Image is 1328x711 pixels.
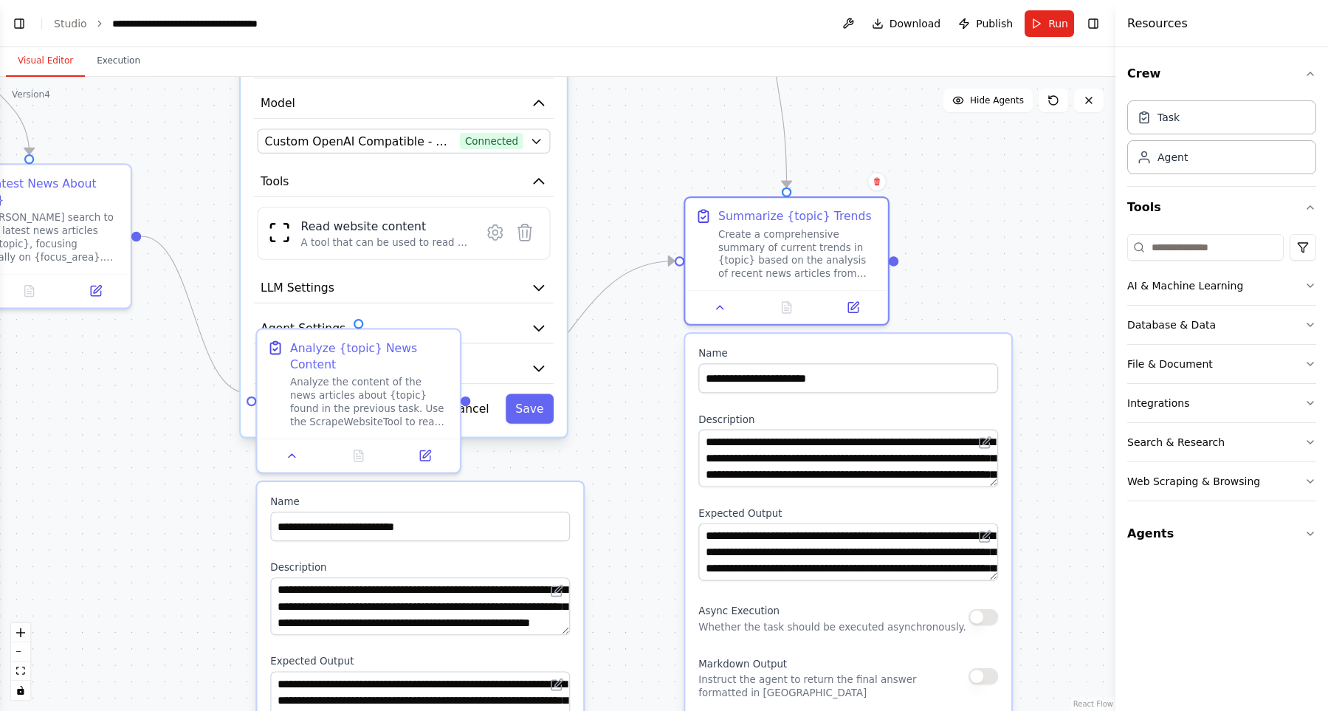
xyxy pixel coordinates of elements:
[1127,423,1316,461] button: Search & Research
[698,605,780,617] span: Async Execution
[396,446,453,466] button: Open in side panel
[258,128,551,153] button: Custom OpenAI Compatible - openai/meta-llama/llama-3.3-70b-instruct:free (openrouter)Connected
[751,298,821,317] button: No output available
[1127,462,1316,501] button: Web Scraping & Browsing
[254,313,554,343] button: Agent Settings
[684,196,890,326] div: Summarize {topic} TrendsCreate a comprehensive summary of current trends in {topic} based on the ...
[1127,228,1316,513] div: Tools
[301,218,471,234] div: Read website content
[6,46,85,77] button: Visual Editor
[825,298,881,317] button: Open in side panel
[290,340,450,373] div: Analyze {topic} News Content
[1025,10,1074,37] button: Run
[254,273,554,303] button: LLM Settings
[481,218,510,247] button: Configure tool
[270,561,570,574] label: Description
[547,675,567,695] button: Open in editor
[261,95,295,111] span: Model
[1127,306,1316,344] button: Database & Data
[470,253,675,401] g: Edge from a07774d3-96b6-4b3e-837f-ef3c13460237 to 54c80167-c420-4967-8c64-e69633be5a40
[952,10,1019,37] button: Publish
[261,280,334,296] span: LLM Settings
[547,581,567,601] button: Open in editor
[975,526,995,546] button: Open in editor
[1048,16,1068,31] span: Run
[268,221,291,244] img: ScrapeWebsiteTool
[1073,700,1113,708] a: React Flow attribution
[1127,15,1188,32] h4: Resources
[718,208,872,224] div: Summarize {topic} Trends
[85,46,152,77] button: Execution
[270,655,570,668] label: Expected Output
[254,167,554,197] button: Tools
[976,16,1013,31] span: Publish
[970,95,1024,106] span: Hide Agents
[890,16,941,31] span: Download
[54,18,87,30] a: Studio
[943,89,1033,112] button: Hide Agents
[261,174,289,190] span: Tools
[11,623,30,700] div: React Flow controls
[11,681,30,700] button: toggle interactivity
[1127,384,1316,422] button: Integrations
[698,673,969,700] p: Instruct the agent to return the final answer formatted in [GEOGRAPHIC_DATA]
[1127,474,1260,489] div: Web Scraping & Browsing
[1127,513,1316,554] button: Agents
[1127,317,1216,332] div: Database & Data
[11,642,30,662] button: zoom out
[718,227,878,280] div: Create a comprehensive summary of current trends in {topic} based on the analysis of recent news ...
[698,413,998,426] label: Description
[440,394,499,424] button: Cancel
[506,394,554,424] button: Save
[1127,267,1316,305] button: AI & Machine Learning
[301,236,471,249] div: A tool that can be used to read a website content.
[1127,435,1225,450] div: Search & Research
[11,662,30,681] button: fit view
[323,446,393,466] button: No output available
[1157,110,1180,125] div: Task
[1127,345,1316,383] button: File & Document
[290,376,450,428] div: Analyze the content of the news articles about {topic} found in the previous task. Use the Scrape...
[510,218,540,247] button: Delete tool
[270,495,570,509] label: Name
[1127,53,1316,95] button: Crew
[141,228,247,401] g: Edge from 9913889b-ef00-4e02-8020-cba2e8b31765 to a07774d3-96b6-4b3e-837f-ef3c13460237
[1157,150,1188,165] div: Agent
[54,16,278,31] nav: breadcrumb
[866,10,947,37] button: Download
[254,354,554,384] button: Response Format
[261,320,345,336] span: Agent Settings
[698,506,998,520] label: Expected Output
[1127,357,1213,371] div: File & Document
[12,89,50,100] div: Version 4
[460,133,523,149] span: Connected
[255,328,461,473] div: Analyze {topic} News ContentAnalyze the content of the news articles about {topic} found in the p...
[1083,13,1104,34] button: Hide right sidebar
[11,623,30,642] button: zoom in
[975,433,995,453] button: Open in editor
[867,172,887,191] button: Delete node
[1127,278,1243,293] div: AI & Machine Learning
[698,620,966,633] p: Whether the task should be executed asynchronously.
[9,13,30,34] button: Show left sidebar
[1127,95,1316,186] div: Crew
[698,659,787,670] span: Markdown Output
[1127,187,1316,228] button: Tools
[254,89,554,119] button: Model
[698,347,998,360] label: Name
[67,281,124,301] button: Open in side panel
[265,133,454,149] span: Custom OpenAI Compatible - openai/meta-llama/llama-3.3-70b-instruct:free (openrouter)
[1127,396,1189,411] div: Integrations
